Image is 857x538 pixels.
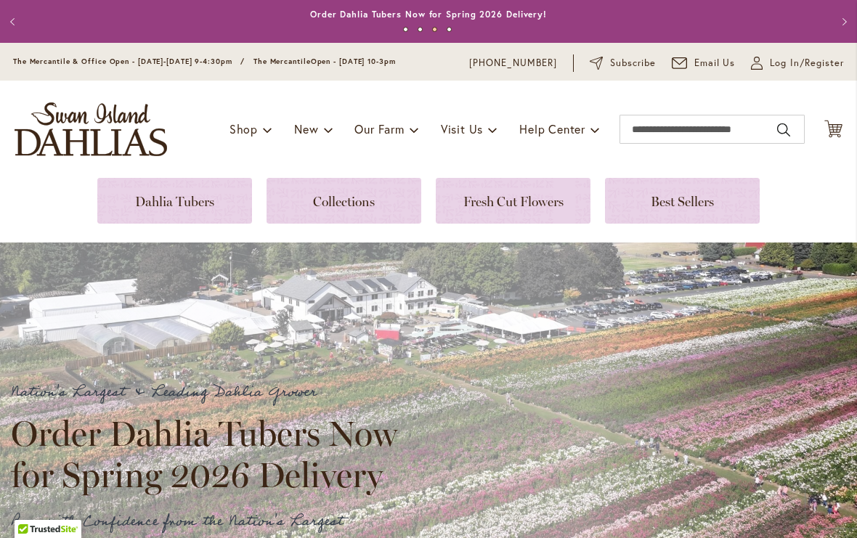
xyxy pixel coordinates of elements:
[13,57,311,66] span: The Mercantile & Office Open - [DATE]-[DATE] 9-4:30pm / The Mercantile
[469,56,557,70] a: [PHONE_NUMBER]
[447,27,452,32] button: 4 of 4
[311,57,396,66] span: Open - [DATE] 10-3pm
[519,121,585,136] span: Help Center
[354,121,404,136] span: Our Farm
[694,56,736,70] span: Email Us
[590,56,656,70] a: Subscribe
[672,56,736,70] a: Email Us
[294,121,318,136] span: New
[230,121,258,136] span: Shop
[15,102,167,156] a: store logo
[441,121,483,136] span: Visit Us
[403,27,408,32] button: 1 of 4
[11,413,410,494] h2: Order Dahlia Tubers Now for Spring 2026 Delivery
[610,56,656,70] span: Subscribe
[828,7,857,36] button: Next
[310,9,547,20] a: Order Dahlia Tubers Now for Spring 2026 Delivery!
[751,56,844,70] a: Log In/Register
[432,27,437,32] button: 3 of 4
[418,27,423,32] button: 2 of 4
[11,380,410,404] p: Nation's Largest & Leading Dahlia Grower
[770,56,844,70] span: Log In/Register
